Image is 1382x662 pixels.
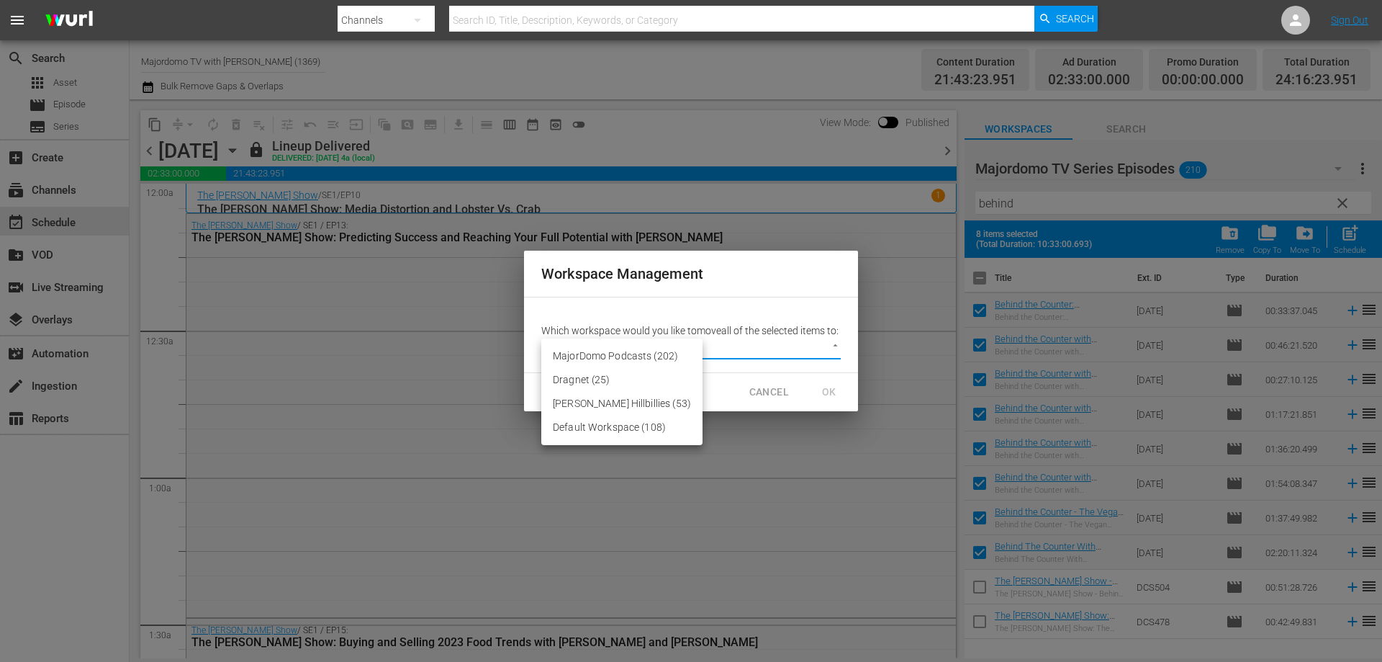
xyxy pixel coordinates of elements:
span: menu [9,12,26,29]
li: Dragnet (25) [541,368,703,392]
li: Default Workspace (108) [541,416,703,439]
span: Search [1056,6,1094,32]
li: [PERSON_NAME] Hillbillies (53) [541,392,703,416]
img: ans4CAIJ8jUAAAAAAAAAAAAAAAAAAAAAAAAgQb4GAAAAAAAAAAAAAAAAAAAAAAAAJMjXAAAAAAAAAAAAAAAAAAAAAAAAgAT5G... [35,4,104,37]
li: MajorDomo Podcasts (202) [541,344,703,368]
a: Sign Out [1331,14,1368,26]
